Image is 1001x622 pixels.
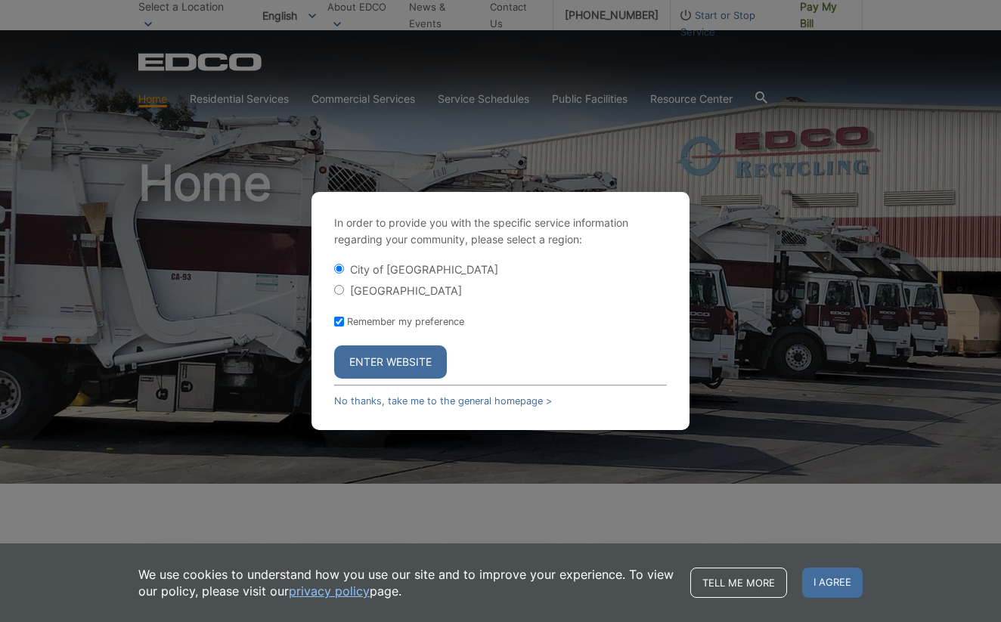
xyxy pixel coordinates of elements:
[690,568,787,598] a: Tell me more
[334,215,667,248] p: In order to provide you with the specific service information regarding your community, please se...
[347,316,464,327] label: Remember my preference
[350,284,462,297] label: [GEOGRAPHIC_DATA]
[350,263,498,276] label: City of [GEOGRAPHIC_DATA]
[289,583,370,599] a: privacy policy
[138,566,675,599] p: We use cookies to understand how you use our site and to improve your experience. To view our pol...
[334,345,447,379] button: Enter Website
[802,568,863,598] span: I agree
[334,395,552,407] a: No thanks, take me to the general homepage >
